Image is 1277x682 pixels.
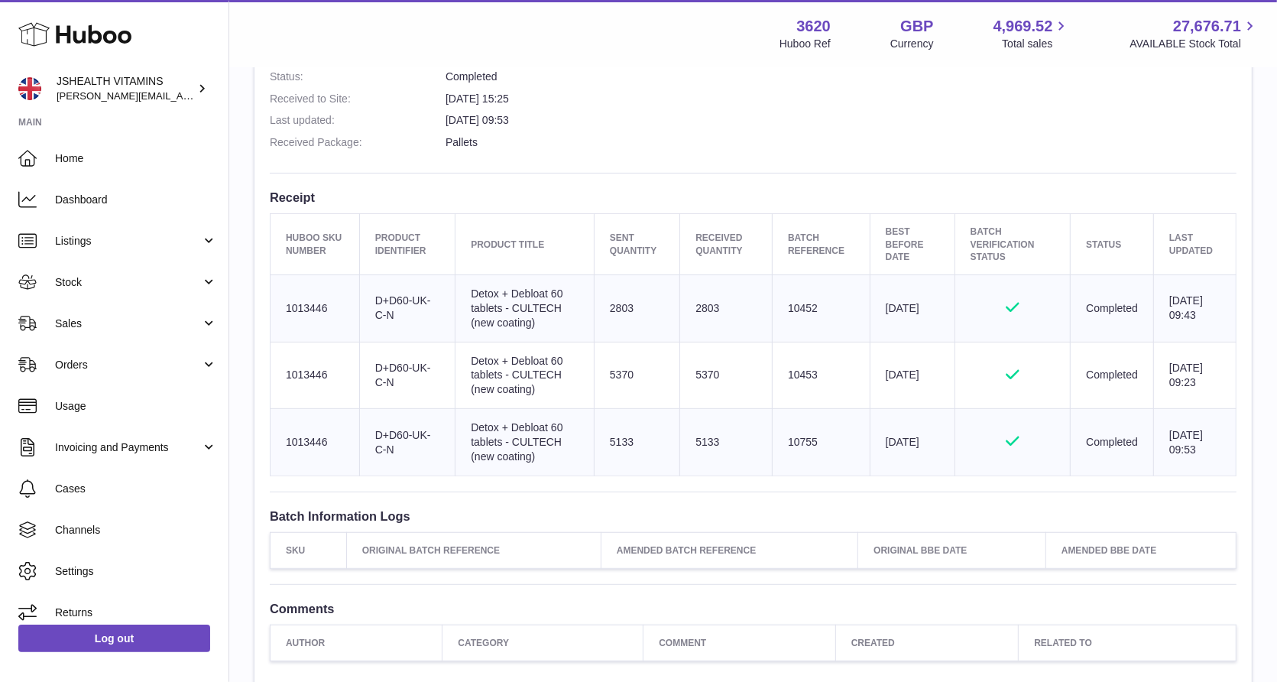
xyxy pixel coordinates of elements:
[271,533,347,569] th: SKU
[1153,409,1236,476] td: [DATE] 09:53
[271,625,442,661] th: Author
[18,625,210,652] a: Log out
[346,533,601,569] th: Original Batch Reference
[1153,214,1236,275] th: Last updated
[594,274,679,342] td: 2803
[870,214,955,275] th: Best Before Date
[55,399,217,414] span: Usage
[890,37,934,51] div: Currency
[1071,214,1154,275] th: Status
[270,600,1236,617] h3: Comments
[1071,274,1154,342] td: Completed
[1002,37,1070,51] span: Total sales
[643,625,835,661] th: Comment
[55,523,217,537] span: Channels
[55,564,217,579] span: Settings
[55,234,201,248] span: Listings
[55,606,217,620] span: Returns
[270,113,446,128] dt: Last updated:
[55,358,201,372] span: Orders
[1019,625,1236,661] th: Related to
[955,214,1071,275] th: Batch Verification Status
[442,625,643,661] th: Category
[594,342,679,409] td: 5370
[271,214,360,275] th: Huboo SKU Number
[18,77,41,100] img: francesca@jshealthvitamins.com
[680,409,773,476] td: 5133
[594,214,679,275] th: Sent Quantity
[55,482,217,496] span: Cases
[773,274,870,342] td: 10452
[858,533,1046,569] th: Original BBE Date
[993,16,1071,51] a: 4,969.52 Total sales
[455,274,595,342] td: Detox + Debloat 60 tablets - CULTECH (new coating)
[359,342,455,409] td: D+D60-UK-C-N
[446,113,1236,128] dd: [DATE] 09:53
[455,342,595,409] td: Detox + Debloat 60 tablets - CULTECH (new coating)
[870,274,955,342] td: [DATE]
[271,409,360,476] td: 1013446
[359,409,455,476] td: D+D60-UK-C-N
[270,92,446,106] dt: Received to Site:
[680,342,773,409] td: 5370
[446,70,1236,84] dd: Completed
[359,214,455,275] th: Product Identifier
[270,189,1236,206] h3: Receipt
[773,409,870,476] td: 10755
[270,508,1236,524] h3: Batch Information Logs
[1173,16,1241,37] span: 27,676.71
[680,214,773,275] th: Received Quantity
[446,135,1236,150] dd: Pallets
[870,342,955,409] td: [DATE]
[601,533,857,569] th: Amended Batch Reference
[900,16,933,37] strong: GBP
[1071,342,1154,409] td: Completed
[796,16,831,37] strong: 3620
[993,16,1053,37] span: 4,969.52
[446,92,1236,106] dd: [DATE] 15:25
[270,135,446,150] dt: Received Package:
[1130,16,1259,51] a: 27,676.71 AVAILABLE Stock Total
[55,440,201,455] span: Invoicing and Payments
[55,151,217,166] span: Home
[455,409,595,476] td: Detox + Debloat 60 tablets - CULTECH (new coating)
[594,409,679,476] td: 5133
[55,317,201,331] span: Sales
[773,342,870,409] td: 10453
[55,275,201,290] span: Stock
[779,37,831,51] div: Huboo Ref
[1153,342,1236,409] td: [DATE] 09:23
[57,89,306,102] span: [PERSON_NAME][EMAIL_ADDRESS][DOMAIN_NAME]
[1045,533,1236,569] th: Amended BBE Date
[455,214,595,275] th: Product title
[835,625,1019,661] th: Created
[1153,274,1236,342] td: [DATE] 09:43
[1130,37,1259,51] span: AVAILABLE Stock Total
[1071,409,1154,476] td: Completed
[359,274,455,342] td: D+D60-UK-C-N
[271,342,360,409] td: 1013446
[870,409,955,476] td: [DATE]
[271,274,360,342] td: 1013446
[57,74,194,103] div: JSHEALTH VITAMINS
[773,214,870,275] th: Batch Reference
[55,193,217,207] span: Dashboard
[680,274,773,342] td: 2803
[270,70,446,84] dt: Status:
